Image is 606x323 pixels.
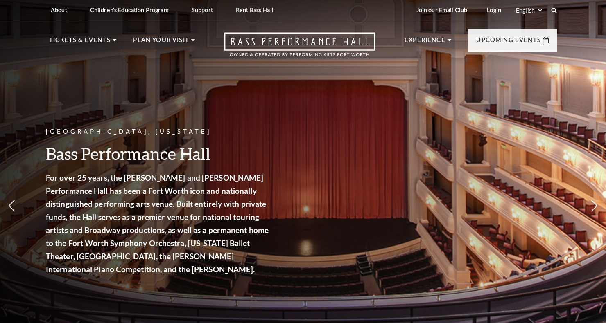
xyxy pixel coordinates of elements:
[514,7,543,14] select: Select:
[51,7,67,13] p: About
[133,35,189,50] p: Plan Your Visit
[405,35,445,50] p: Experience
[46,127,271,137] p: [GEOGRAPHIC_DATA], [US_STATE]
[476,35,541,50] p: Upcoming Events
[90,7,169,13] p: Children's Education Program
[46,143,271,164] h3: Bass Performance Hall
[46,173,269,274] strong: For over 25 years, the [PERSON_NAME] and [PERSON_NAME] Performance Hall has been a Fort Worth ico...
[49,35,111,50] p: Tickets & Events
[236,7,274,13] p: Rent Bass Hall
[192,7,213,13] p: Support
